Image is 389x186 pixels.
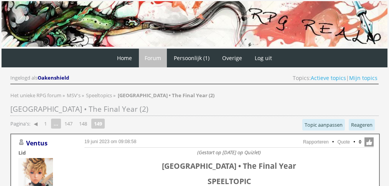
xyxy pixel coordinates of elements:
[82,92,84,99] span: »
[18,139,25,145] img: Gebruiker is offline
[38,74,69,81] span: Oakenshield
[349,74,377,82] a: Mijn topics
[139,49,167,67] a: Forum
[86,92,113,99] a: Speeltopics
[18,149,72,156] div: Lid
[302,119,345,131] a: Topic aanpassen
[338,139,350,145] a: Quote
[38,74,70,81] a: Oakenshield
[311,74,346,82] a: Actieve topics
[168,49,215,67] a: Persoonlijk (1)
[61,118,76,129] a: 147
[51,119,61,129] span: ...
[10,120,30,127] span: Pagina's:
[26,139,48,147] a: Ventus
[86,92,112,99] span: Speeltopics
[216,49,248,67] a: Overige
[67,92,82,99] a: MSV's
[10,74,70,82] div: Ingelogd als
[359,139,361,145] span: 0
[118,92,214,99] strong: [GEOGRAPHIC_DATA] • The Final Year (2)
[10,92,63,99] a: Het unieke RPG forum
[76,118,90,129] a: 148
[63,92,65,99] span: »
[41,118,50,129] a: 1
[10,92,61,99] span: Het unieke RPG forum
[364,137,374,147] span: Like deze post
[293,74,377,82] span: Topics: |
[10,104,148,114] span: [GEOGRAPHIC_DATA] • The Final Year (2)
[249,49,278,67] a: Log uit
[113,92,115,99] span: »
[91,119,105,129] strong: 149
[349,119,375,131] a: Reageren
[2,1,387,47] img: RPG Realm - Banner
[303,139,329,145] a: Rapporteren
[84,139,136,144] a: 19 juni 2023 om 09:08:58
[31,118,41,129] a: ◀
[67,92,81,99] span: MSV's
[111,49,138,67] a: Home
[197,149,261,156] i: (Gestart op [DATE] op Quizlet)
